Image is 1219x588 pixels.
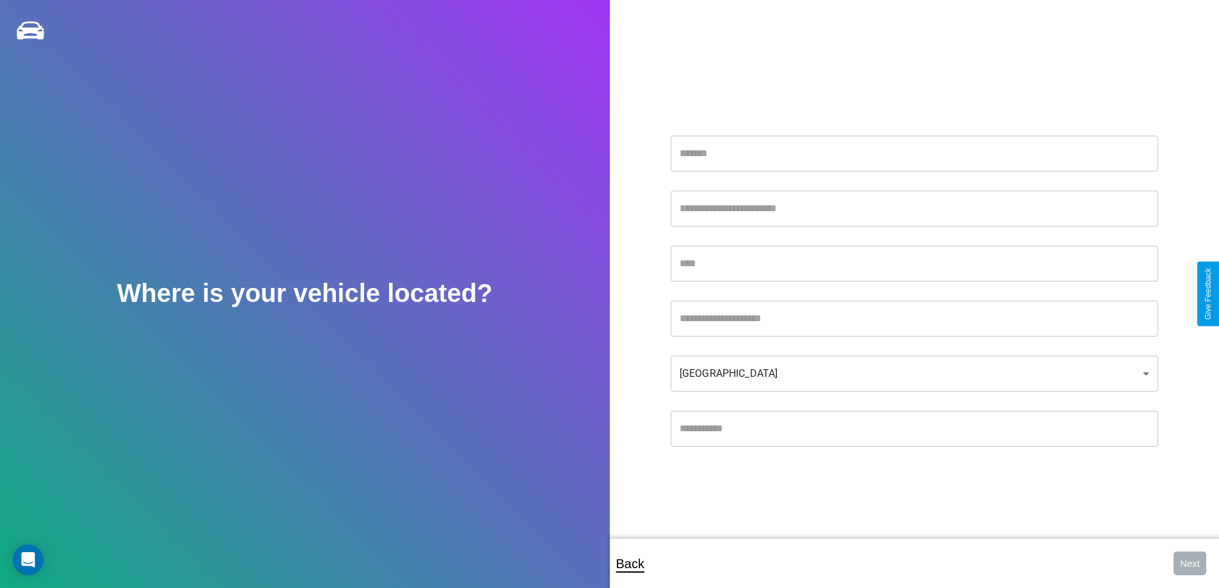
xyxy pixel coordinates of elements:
[671,356,1158,392] div: [GEOGRAPHIC_DATA]
[13,544,44,575] div: Open Intercom Messenger
[1174,552,1206,575] button: Next
[616,552,644,575] p: Back
[117,279,493,308] h2: Where is your vehicle located?
[1204,268,1213,320] div: Give Feedback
